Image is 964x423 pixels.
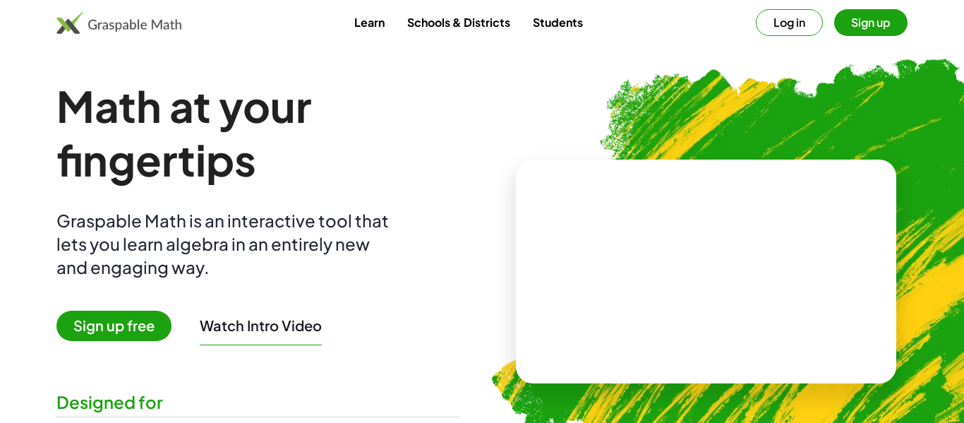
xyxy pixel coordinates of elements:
a: Students [522,9,594,35]
a: Schools & Districts [396,9,522,35]
button: Log in [756,9,823,36]
button: Sign up [834,9,908,36]
video: What is this? This is dynamic math notation. Dynamic math notation plays a central role in how Gr... [601,219,812,325]
button: Watch Intro Video [200,316,322,335]
h1: Math at your fingertips [56,79,459,186]
div: Graspable Math is an interactive tool that lets you learn algebra in an entirely new and engaging... [56,209,395,279]
span: Sign up free [56,311,171,341]
a: Learn [343,9,396,35]
div: Designed for [56,391,459,414]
